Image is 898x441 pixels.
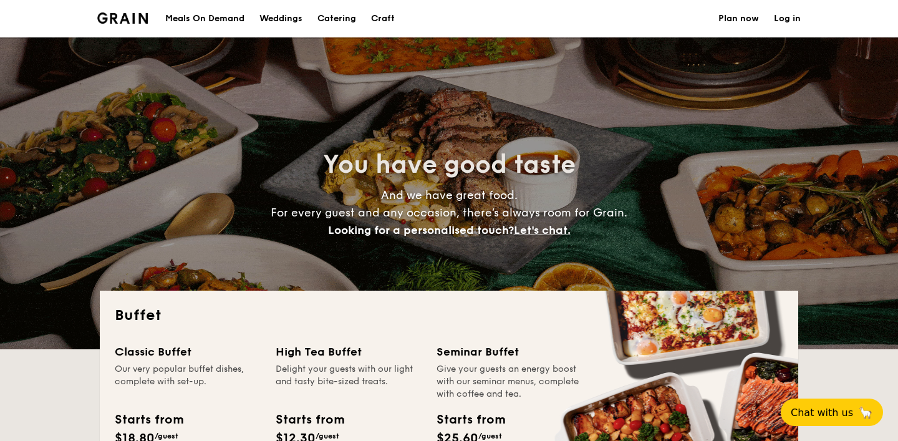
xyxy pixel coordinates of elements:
[97,12,148,24] img: Grain
[115,410,183,429] div: Starts from
[271,188,627,237] span: And we have great food. For every guest and any occasion, there’s always room for Grain.
[791,407,853,419] span: Chat with us
[478,432,502,440] span: /guest
[437,363,582,400] div: Give your guests an energy boost with our seminar menus, complete with coffee and tea.
[514,223,571,237] span: Let's chat.
[437,343,582,361] div: Seminar Buffet
[276,343,422,361] div: High Tea Buffet
[858,405,873,420] span: 🦙
[115,306,783,326] h2: Buffet
[781,399,883,426] button: Chat with us🦙
[316,432,339,440] span: /guest
[115,363,261,400] div: Our very popular buffet dishes, complete with set-up.
[323,150,576,180] span: You have good taste
[437,410,505,429] div: Starts from
[276,363,422,400] div: Delight your guests with our light and tasty bite-sized treats.
[115,343,261,361] div: Classic Buffet
[155,432,178,440] span: /guest
[97,12,148,24] a: Logotype
[328,223,514,237] span: Looking for a personalised touch?
[276,410,344,429] div: Starts from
